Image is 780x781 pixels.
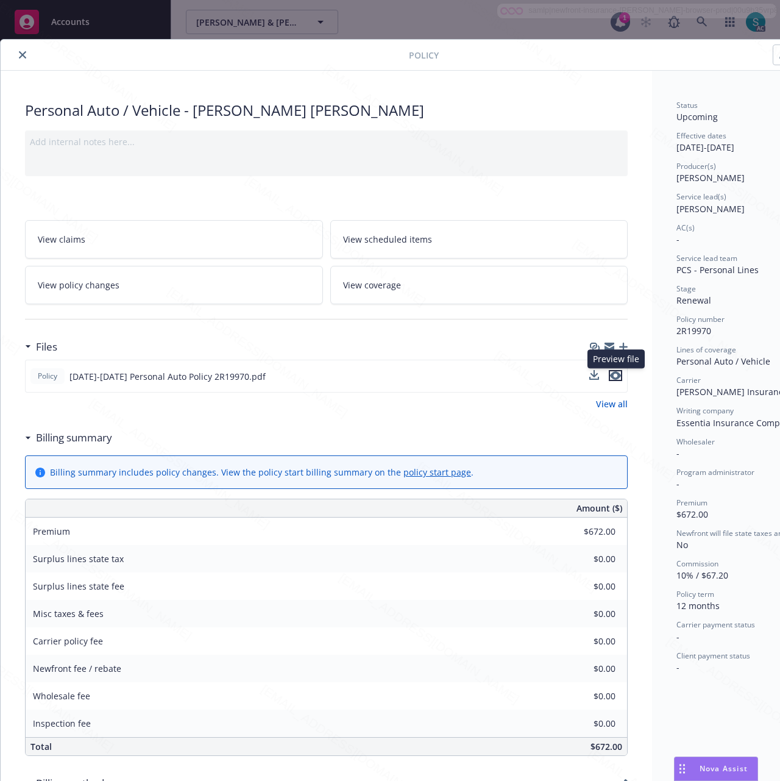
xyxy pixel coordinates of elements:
span: Producer(s) [676,161,716,171]
span: Stage [676,284,696,294]
span: Writing company [676,405,734,416]
span: Premium [33,526,70,537]
a: policy start page [403,466,471,478]
div: Add internal notes here... [30,135,623,148]
span: Carrier [676,375,701,385]
span: Lines of coverage [676,344,736,355]
h3: Files [36,339,57,355]
span: Amount ($) [576,502,622,515]
span: - [676,631,679,643]
span: Surplus lines state fee [33,580,124,592]
span: $672.00 [676,508,708,520]
input: 0.00 [544,577,623,596]
input: 0.00 [544,687,623,705]
span: Personal Auto / Vehicle [676,355,770,367]
button: close [15,48,30,62]
a: View scheduled items [330,220,628,259]
button: download file [589,370,599,380]
div: Preview file [587,349,645,368]
span: - [676,448,679,459]
span: View policy changes [38,279,119,291]
span: Policy [409,49,439,62]
a: View coverage [330,266,628,304]
input: 0.00 [544,715,623,733]
span: View claims [38,233,85,246]
span: Policy [35,371,60,382]
span: [PERSON_NAME] [676,172,745,184]
span: View coverage [343,279,401,291]
div: Billing summary includes policy changes. View the policy start billing summary on the . [50,466,473,479]
span: Wholesaler [676,437,715,447]
span: Status [676,100,698,110]
span: [DATE]-[DATE] Personal Auto Policy 2R19970.pdf [69,370,266,383]
div: Drag to move [675,757,690,780]
span: Carrier payment status [676,619,755,630]
span: - [676,478,679,490]
span: Commission [676,558,718,569]
span: Inspection fee [33,718,91,729]
a: View all [596,398,628,410]
span: - [676,662,679,673]
span: Policy term [676,589,714,599]
span: 10% / $67.20 [676,569,728,581]
span: Surplus lines state tax [33,553,124,565]
span: No [676,539,688,551]
input: 0.00 [544,632,623,651]
span: Service lead team [676,253,737,263]
div: Personal Auto / Vehicle - [PERSON_NAME] [PERSON_NAME] [25,100,628,121]
span: Total [30,741,52,752]
span: Wholesale fee [33,690,90,702]
span: Renewal [676,294,711,306]
span: [PERSON_NAME] [676,203,745,215]
input: 0.00 [544,660,623,678]
a: View policy changes [25,266,323,304]
button: preview file [609,370,622,381]
span: $672.00 [590,741,622,752]
span: Premium [676,497,707,508]
span: View scheduled items [343,233,432,246]
span: Misc taxes & fees [33,608,104,619]
span: Nova Assist [700,763,748,774]
a: View claims [25,220,323,259]
span: PCS - Personal Lines [676,264,759,276]
span: Program administrator [676,467,754,477]
h3: Billing summary [36,430,112,446]
span: 12 months [676,600,720,612]
input: 0.00 [544,605,623,623]
span: AC(s) [676,223,695,233]
span: Client payment status [676,651,750,661]
button: download file [589,370,599,383]
button: preview file [609,370,622,383]
span: - [676,234,679,245]
span: Effective dates [676,130,726,141]
span: Policy number [676,314,725,324]
input: 0.00 [544,550,623,568]
div: Files [25,339,57,355]
input: 0.00 [544,522,623,541]
button: Nova Assist [674,757,758,781]
span: Carrier policy fee [33,635,103,647]
span: 2R19970 [676,325,711,337]
span: Upcoming [676,111,718,123]
div: Billing summary [25,430,112,446]
span: Service lead(s) [676,191,726,202]
span: Newfront fee / rebate [33,663,121,674]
